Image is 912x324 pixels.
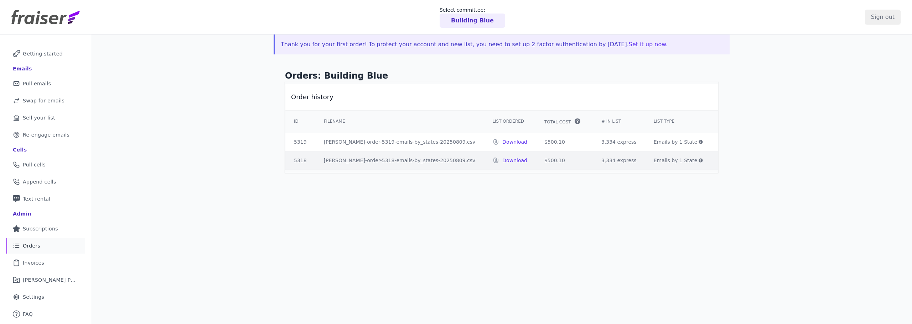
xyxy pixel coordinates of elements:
a: Download [502,138,527,145]
td: $500.10 [536,151,593,170]
td: 3,334 express [593,133,645,151]
a: Pull cells [6,157,85,172]
h2: Order history [291,93,803,101]
span: Settings [23,293,44,301]
a: [PERSON_NAME] Performance [6,272,85,288]
a: Invoices [6,255,85,271]
span: Append cells [23,178,56,185]
span: Subscriptions [23,225,58,232]
a: Orders [6,238,85,254]
td: $500.10 [536,133,593,151]
span: Pull emails [23,80,51,87]
span: FAQ [23,310,33,318]
th: List Ordered [484,110,536,133]
th: # In List [593,110,645,133]
td: [DATE] [711,133,750,151]
a: FAQ [6,306,85,322]
button: Set it up now. [629,40,668,49]
span: Total Cost [544,119,571,125]
a: Sell your list [6,110,85,126]
span: [PERSON_NAME] Performance [23,276,77,283]
span: Re-engage emails [23,131,69,138]
a: Text rental [6,191,85,207]
div: Cells [13,146,27,153]
div: Emails [13,65,32,72]
p: Building Blue [451,16,494,25]
span: Emails by 1 State [654,157,698,164]
a: Getting started [6,46,85,62]
p: Select committee: [440,6,505,14]
span: Emails by 1 State [654,138,698,145]
span: Invoices [23,259,44,266]
td: 5318 [285,151,315,170]
th: List Type [645,110,712,133]
a: Swap for emails [6,93,85,108]
span: Pull cells [23,161,46,168]
a: Subscriptions [6,221,85,237]
span: Orders [23,242,40,249]
td: 5319 [285,133,315,151]
a: Download [502,157,527,164]
td: [PERSON_NAME]-order-5318-emails-by_states-20250809.csv [315,151,484,170]
th: ID [285,110,315,133]
a: Settings [6,289,85,305]
a: Append cells [6,174,85,190]
td: 3,334 express [593,151,645,170]
img: Fraiser Logo [11,10,80,24]
a: Pull emails [6,76,85,91]
td: [DATE] [711,151,750,170]
div: Admin [13,210,31,217]
span: Text rental [23,195,51,202]
h1: Orders: Building Blue [285,70,718,81]
span: Sell your list [23,114,55,121]
td: [PERSON_NAME]-order-5319-emails-by_states-20250809.csv [315,133,484,151]
span: Swap for emails [23,97,64,104]
p: Thank you for your first order! To protect your account and new list, you need to set up 2 factor... [281,40,724,49]
th: Date Ordered [711,110,750,133]
a: Re-engage emails [6,127,85,143]
input: Sign out [865,10,901,25]
th: Filename [315,110,484,133]
span: Getting started [23,50,63,57]
a: Select committee: Building Blue [440,6,505,28]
